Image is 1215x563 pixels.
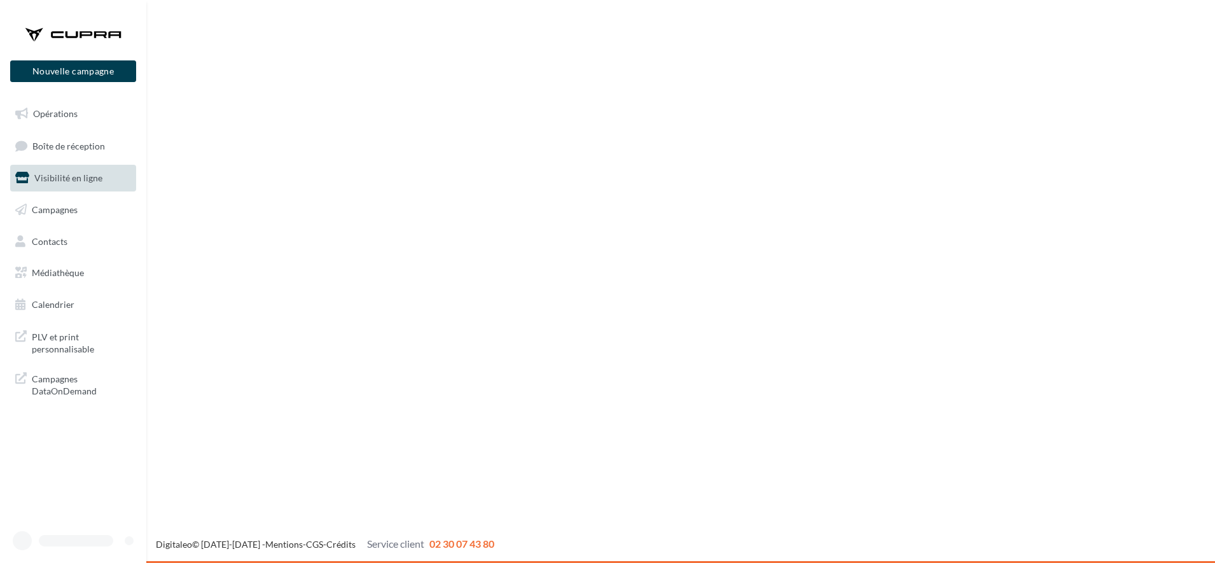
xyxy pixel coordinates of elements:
[326,539,356,550] a: Crédits
[306,539,323,550] a: CGS
[10,60,136,82] button: Nouvelle campagne
[156,539,192,550] a: Digitaleo
[8,197,139,223] a: Campagnes
[32,267,84,278] span: Médiathèque
[8,165,139,191] a: Visibilité en ligne
[34,172,102,183] span: Visibilité en ligne
[8,228,139,255] a: Contacts
[33,108,78,119] span: Opérations
[32,204,78,215] span: Campagnes
[8,132,139,160] a: Boîte de réception
[8,365,139,403] a: Campagnes DataOnDemand
[367,538,424,550] span: Service client
[265,539,303,550] a: Mentions
[8,323,139,361] a: PLV et print personnalisable
[8,101,139,127] a: Opérations
[429,538,494,550] span: 02 30 07 43 80
[8,291,139,318] a: Calendrier
[32,328,131,356] span: PLV et print personnalisable
[32,370,131,398] span: Campagnes DataOnDemand
[32,299,74,310] span: Calendrier
[8,260,139,286] a: Médiathèque
[156,539,494,550] span: © [DATE]-[DATE] - - -
[32,140,105,151] span: Boîte de réception
[32,235,67,246] span: Contacts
